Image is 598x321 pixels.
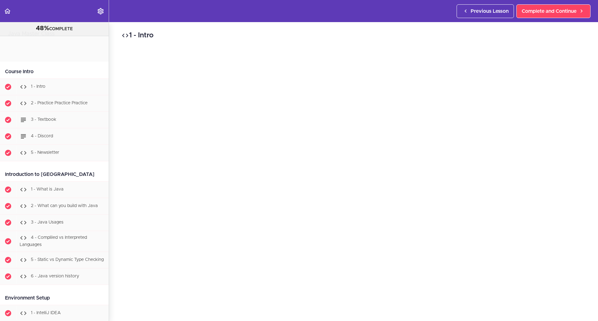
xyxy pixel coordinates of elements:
span: 4 - Discord [31,134,53,138]
span: 1 - What is Java [31,187,64,191]
span: 2 - Practice Practice Practice [31,101,88,105]
span: 1 - Intro [31,84,45,89]
span: 4 - Compliled vs Interpreted Languages [20,235,87,247]
span: Complete and Continue [522,7,577,15]
span: 6 - Java version history [31,274,79,278]
span: 3 - Textbook [31,117,56,122]
a: Previous Lesson [457,4,514,18]
h2: 1 - Intro [121,30,586,41]
span: 5 - Static vs Dynamic Type Checking [31,257,104,262]
span: 2 - What can you build with Java [31,204,98,208]
svg: Settings Menu [97,7,104,15]
span: 5 - Newsletter [31,150,59,155]
span: 48% [36,25,49,31]
span: Previous Lesson [471,7,509,15]
svg: Back to course curriculum [4,7,11,15]
div: COMPLETE [8,25,101,33]
span: 3 - Java Usages [31,220,64,224]
a: Complete and Continue [516,4,591,18]
span: 1 - IntelliJ IDEA [31,311,61,315]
